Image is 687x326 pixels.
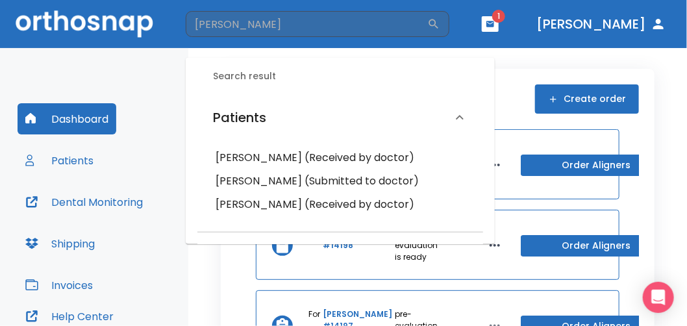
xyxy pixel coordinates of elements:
[395,228,438,263] p: pre-evaluation is ready
[186,11,427,37] input: Search by Patient Name or Case #
[492,10,505,23] span: 1
[18,103,116,134] button: Dashboard
[197,94,483,141] div: Patients
[535,84,639,114] button: Create order
[16,10,153,37] img: Orthosnap
[213,107,266,128] h6: Patients
[521,155,671,176] button: Order Aligners
[216,172,465,190] h6: [PERSON_NAME] (Submitted to doctor)
[216,195,465,214] h6: [PERSON_NAME] (Received by doctor)
[213,240,266,261] h6: Invoices
[323,228,392,263] a: [PERSON_NAME] #14198
[521,235,671,257] button: Order Aligners
[308,228,320,263] p: For
[18,270,101,301] button: Invoices
[18,145,101,176] button: Patients
[643,282,674,313] div: Open Intercom Messenger
[213,69,483,84] h6: Search result
[18,186,151,218] button: Dental Monitoring
[18,228,103,259] button: Shipping
[531,12,671,36] button: [PERSON_NAME]
[216,149,465,167] h6: [PERSON_NAME] (Received by doctor)
[197,232,483,269] div: Invoices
